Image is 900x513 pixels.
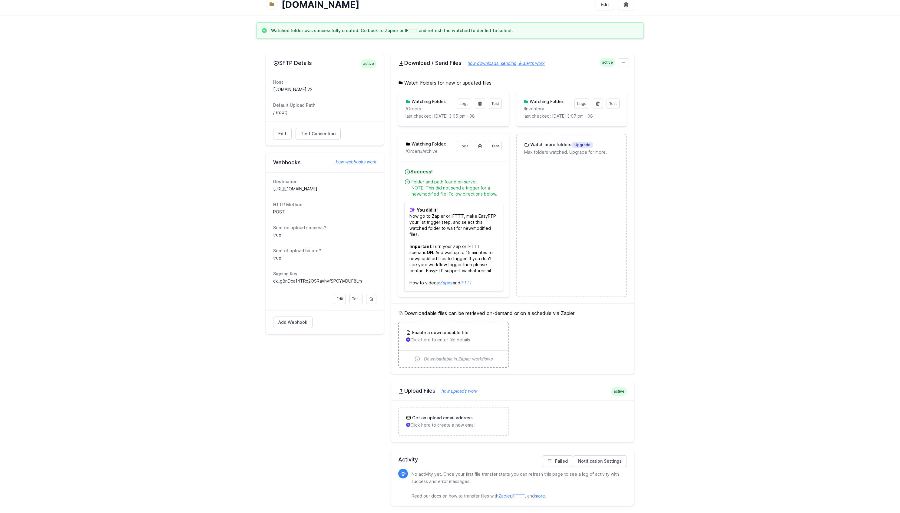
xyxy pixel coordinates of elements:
h3: Get an upload email address [411,415,473,421]
p: last checked: [DATE] 3:05 pm +08 [405,113,501,119]
span: active [361,59,376,68]
h2: Webhooks [273,159,376,166]
a: Test [489,99,502,109]
a: Enable a downloadable file Click here to enter file details Downloadable in Zapier workflows [399,322,508,367]
dt: Destination [273,179,376,185]
h2: SFTP Details [273,59,376,67]
span: Test [609,101,617,106]
a: Edit [334,294,346,304]
a: how uploads work [435,388,478,394]
a: Test [607,99,620,109]
span: Test [491,101,499,106]
b: Important: [409,244,432,249]
h3: Watching Folder: [410,99,446,105]
h2: Upload Files [398,387,627,394]
a: Test [489,141,502,151]
h3: Watched folder was successfully created. Go back to Zapier or IFTTT and refresh the watched folde... [271,28,513,34]
p: /Inventory [524,106,571,112]
span: active [600,58,615,67]
a: Zapier [440,280,453,285]
a: email [481,268,491,273]
iframe: Drift Widget Chat Controller [870,483,893,506]
dd: [URL][DOMAIN_NAME] [273,186,376,192]
a: Add Webhook [273,317,313,328]
p: No activity yet. Once your first file transfer starts you can refresh this page to see a log of a... [412,471,622,500]
dt: Signing Key [273,271,376,277]
a: IFTTT [460,280,472,285]
h5: Downloadable files can be retrieved on-demand or on a schedule via Zapier [398,310,627,317]
h3: Enable a downloadable file [411,330,468,336]
a: Get an upload email address Click here to create a new email [399,407,508,435]
p: Click here to create a new email [406,422,501,428]
a: Logs [457,141,471,151]
span: Test [491,144,499,148]
span: Downloadable in Zapier workflows [424,356,493,362]
span: Test Connection [301,131,336,137]
b: ON [427,250,433,255]
h3: Watching Folder: [410,141,446,147]
a: Watch more foldersUpgrade Max folders watched. Upgrade for more. [517,134,626,163]
h2: Download / Send Files [398,59,627,67]
dd: [DOMAIN_NAME]:22 [273,86,376,92]
h5: Watch Folders for new or updated files [398,79,627,86]
h4: Success! [404,168,503,175]
dd: true [273,232,376,238]
h3: Watch more folders [529,142,593,148]
p: Click here to enter file details [406,337,501,343]
a: how downloads, sending, & alerts work [462,61,545,66]
h2: Activity [398,455,627,464]
dt: HTTP Method [273,202,376,208]
dt: Host [273,79,376,85]
p: /Orders/Archive [405,148,453,154]
span: Upgrade [571,142,593,148]
a: Logs [457,99,471,109]
a: Failed [542,455,573,467]
dt: Sent of upload failure? [273,248,376,254]
dd: ck_g8nDca14TRx2OSRaVhvfSPCYivDUF8Lm [273,278,376,284]
a: IFTTT [512,493,525,498]
p: Max folders watched. Upgrade for more. [524,149,619,155]
p: Now go to Zapier or IFTTT, make EasyFTP your 1st trigger step, and select this watched folder to ... [404,202,503,291]
p: /Orders [405,106,453,112]
dd: / (root) [273,109,376,116]
a: Logs [574,99,589,109]
h3: Watching Folder: [528,99,564,105]
a: Edit [273,128,292,139]
a: Zapier [498,493,511,498]
a: Test Connection [296,128,341,139]
a: Test [349,294,362,304]
b: You did it! [417,207,438,213]
a: chat [468,268,476,273]
span: active [611,387,627,396]
div: Folder and path found on server. NOTE: This did not send a trigger for a new/modified file. Follo... [412,179,503,197]
dt: Default Upload Path [273,102,376,108]
a: Notification Settings [573,455,627,467]
a: more [535,493,545,498]
p: last checked: [DATE] 3:07 pm +08 [524,113,620,119]
dt: Sent on upload success? [273,225,376,231]
dd: true [273,255,376,261]
dd: POST [273,209,376,215]
a: how webhooks work [330,159,376,165]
